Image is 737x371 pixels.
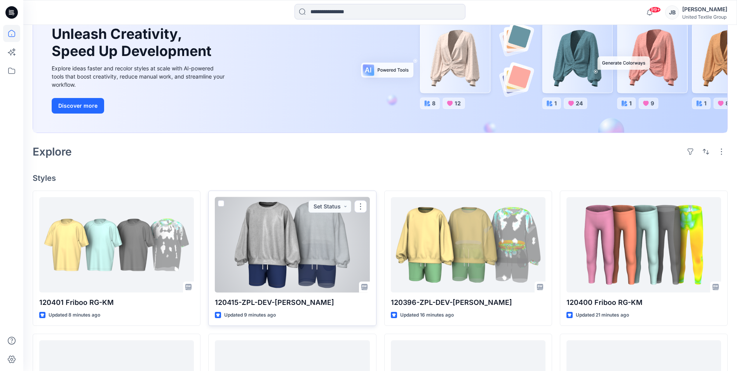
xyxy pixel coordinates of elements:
[52,98,227,114] a: Discover more
[39,197,194,292] a: 120401 Friboo RG-KM
[391,297,545,308] p: 120396-ZPL-DEV-[PERSON_NAME]
[215,297,369,308] p: 120415-ZPL-DEV-[PERSON_NAME]
[682,5,727,14] div: [PERSON_NAME]
[39,297,194,308] p: 120401 Friboo RG-KM
[566,197,721,292] a: 120400 Friboo RG-KM
[33,145,72,158] h2: Explore
[665,5,679,19] div: JB
[576,311,629,319] p: Updated 21 minutes ago
[391,197,545,292] a: 120396-ZPL-DEV-RG-JB
[52,26,215,59] h1: Unleash Creativity, Speed Up Development
[215,197,369,292] a: 120415-ZPL-DEV-RG-JB
[52,64,227,89] div: Explore ideas faster and recolor styles at scale with AI-powered tools that boost creativity, red...
[682,14,727,20] div: United Textile Group
[49,311,100,319] p: Updated 8 minutes ago
[224,311,276,319] p: Updated 9 minutes ago
[33,173,728,183] h4: Styles
[400,311,454,319] p: Updated 16 minutes ago
[649,7,661,13] span: 99+
[566,297,721,308] p: 120400 Friboo RG-KM
[52,98,104,114] button: Discover more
